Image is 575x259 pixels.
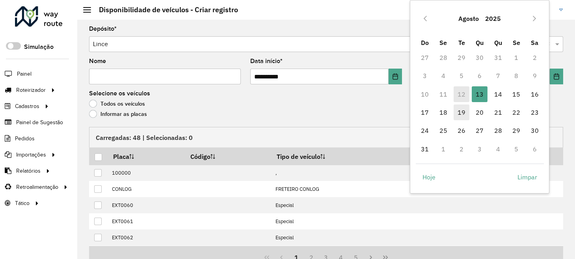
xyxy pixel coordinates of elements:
[89,89,150,98] label: Selecione os veículos
[452,103,471,121] td: 19
[489,121,507,140] td: 28
[531,39,538,47] span: Sa
[435,104,451,120] span: 18
[471,121,489,140] td: 27
[272,229,416,246] td: Especial
[507,103,525,121] td: 22
[490,86,506,102] span: 14
[525,85,543,103] td: 16
[508,86,524,102] span: 15
[507,48,525,67] td: 1
[16,151,46,159] span: Importações
[89,24,117,34] label: Depósito
[525,67,543,85] td: 9
[416,67,434,85] td: 3
[511,169,544,185] button: Limpar
[525,103,543,121] td: 23
[489,48,507,67] td: 31
[89,100,145,108] label: Todos os veículos
[472,104,488,120] span: 20
[417,141,433,157] span: 31
[525,140,543,158] td: 6
[508,123,524,138] span: 29
[452,121,471,140] td: 26
[108,148,184,165] th: Placa
[471,48,489,67] td: 30
[16,86,46,94] span: Roteirizador
[434,48,452,67] td: 28
[490,104,506,120] span: 21
[272,181,416,197] td: FRETEIRO CONLOG
[508,104,524,120] span: 22
[489,103,507,121] td: 21
[507,121,525,140] td: 29
[16,183,58,191] span: Retroalimentação
[416,48,434,67] td: 27
[527,86,543,102] span: 16
[419,12,432,25] button: Previous Month
[489,85,507,103] td: 14
[250,56,283,66] label: Data início
[434,103,452,121] td: 18
[185,148,272,165] th: Código
[507,67,525,85] td: 8
[16,118,63,127] span: Painel de Sugestão
[15,102,39,110] span: Cadastros
[272,165,416,181] td: ,
[525,121,543,140] td: 30
[434,67,452,85] td: 4
[455,9,482,28] button: Choose Month
[454,104,469,120] span: 19
[435,123,451,138] span: 25
[15,134,35,143] span: Pedidos
[24,42,54,52] label: Simulação
[547,39,553,49] span: Clear all
[417,104,433,120] span: 17
[452,140,471,158] td: 2
[528,12,541,25] button: Next Month
[471,140,489,158] td: 3
[272,148,416,165] th: Tipo de veículo
[422,172,435,182] span: Hoje
[416,169,442,185] button: Hoje
[472,86,488,102] span: 13
[550,69,563,84] button: Choose Date
[15,199,30,207] span: Tático
[527,123,543,138] span: 30
[472,123,488,138] span: 27
[416,85,434,103] td: 10
[458,39,465,47] span: Te
[476,39,484,47] span: Qu
[272,213,416,229] td: Especial
[434,85,452,103] td: 11
[454,123,469,138] span: 26
[417,123,433,138] span: 24
[272,197,416,213] td: Especial
[494,39,502,47] span: Qu
[108,165,184,181] td: 100000
[507,85,525,103] td: 15
[416,103,434,121] td: 17
[416,140,434,158] td: 31
[471,67,489,85] td: 6
[489,140,507,158] td: 4
[471,103,489,121] td: 20
[389,69,402,84] button: Choose Date
[91,6,238,14] h2: Disponibilidade de veículos - Criar registro
[513,39,520,47] span: Se
[108,213,184,229] td: EXT0061
[16,167,41,175] span: Relatórios
[507,140,525,158] td: 5
[89,110,147,118] label: Informar as placas
[108,229,184,246] td: EXT0062
[416,121,434,140] td: 24
[108,181,184,197] td: CONLOG
[452,48,471,67] td: 29
[452,67,471,85] td: 5
[434,121,452,140] td: 25
[434,140,452,158] td: 1
[517,172,537,182] span: Limpar
[527,104,543,120] span: 23
[471,85,489,103] td: 13
[89,127,563,147] div: Carregadas: 48 | Selecionadas: 0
